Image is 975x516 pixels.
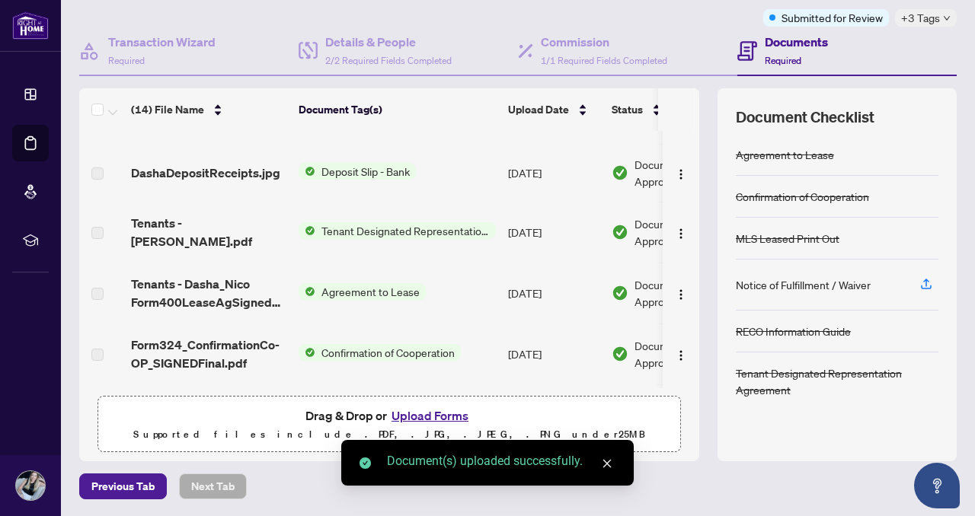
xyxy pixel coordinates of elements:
span: Document Approved [635,215,729,249]
div: Confirmation of Cooperation [736,188,869,205]
th: (14) File Name [125,88,292,131]
span: Tenants - Dasha_Nico Form400LeaseAgSignedFinal_[DATE] 10_57_50.pdf [131,275,286,311]
span: DashaDepositReceipts.jpg [131,164,280,182]
p: Supported files include .PDF, .JPG, .JPEG, .PNG under 25 MB [107,425,671,444]
h4: Documents [765,33,828,51]
th: Status [606,88,735,131]
td: [DATE] [502,144,606,202]
span: Status [612,101,643,118]
th: Upload Date [502,88,606,131]
span: 1/1 Required Fields Completed [541,55,667,66]
div: RECO Information Guide [736,323,851,339]
span: Document Approved [635,337,729,371]
h4: Commission [541,33,667,51]
td: [DATE] [502,323,606,384]
img: Logo [675,228,687,240]
img: Document Status [612,346,628,362]
button: Logo [669,161,693,185]
button: Status IconConfirmation of Cooperation [299,344,461,361]
button: Previous Tab [79,473,167,499]
div: Notice of Fulfillment / Waiver [736,276,871,293]
span: Document Checklist [736,107,874,128]
span: Upload Date [508,101,569,118]
th: Document Tag(s) [292,88,502,131]
button: Status IconAgreement to Lease [299,283,426,300]
h4: Transaction Wizard [108,33,216,51]
img: Logo [675,349,687,362]
span: Required [108,55,145,66]
span: Drag & Drop orUpload FormsSupported files include .PDF, .JPG, .JPEG, .PNG under25MB [98,397,680,453]
img: Logo [675,288,687,301]
button: Upload Forms [387,406,473,425]
button: Logo [669,281,693,305]
td: [DATE] [502,384,606,445]
img: Status Icon [299,344,315,361]
button: Logo [669,342,693,366]
button: Next Tab [179,473,247,499]
span: Document Approved [635,276,729,310]
h4: Details & People [325,33,452,51]
span: down [943,14,951,22]
img: Logo [675,168,687,180]
img: Document Status [612,164,628,181]
span: Previous Tab [91,474,155,498]
span: +3 Tags [901,9,940,27]
span: close [602,458,612,469]
img: logo [12,11,49,40]
span: Confirmation of Cooperation [315,344,461,361]
td: [DATE] [502,202,606,263]
span: Required [765,55,801,66]
span: Drag & Drop or [305,406,473,425]
span: check-circle [360,457,371,469]
div: MLS Leased Print Out [736,230,839,247]
span: Tenant Designated Representation Agreement [315,222,496,239]
button: Open asap [914,463,960,508]
div: Document(s) uploaded successfully. [387,452,615,470]
img: Status Icon [299,163,315,180]
span: Document Approved [635,156,729,190]
a: Close [599,455,615,472]
button: Logo [669,220,693,244]
span: 2/2 Required Fields Completed [325,55,452,66]
span: Form324_ConfirmationCo-OP_SIGNEDFinal.pdf [131,336,286,372]
button: Status IconDeposit Slip - Bank [299,163,416,180]
td: [DATE] [502,263,606,323]
img: Document Status [612,285,628,301]
img: Document Status [612,224,628,240]
span: (14) File Name [131,101,204,118]
img: Status Icon [299,283,315,300]
span: Agreement to Lease [315,283,426,300]
span: Tenants - [PERSON_NAME].pdf [131,214,286,250]
img: Profile Icon [16,471,45,500]
span: Submitted for Review [782,9,883,26]
div: Agreement to Lease [736,146,834,163]
button: Status IconTenant Designated Representation Agreement [299,222,496,239]
div: Tenant Designated Representation Agreement [736,365,938,398]
img: Status Icon [299,222,315,239]
span: Deposit Slip - Bank [315,163,416,180]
